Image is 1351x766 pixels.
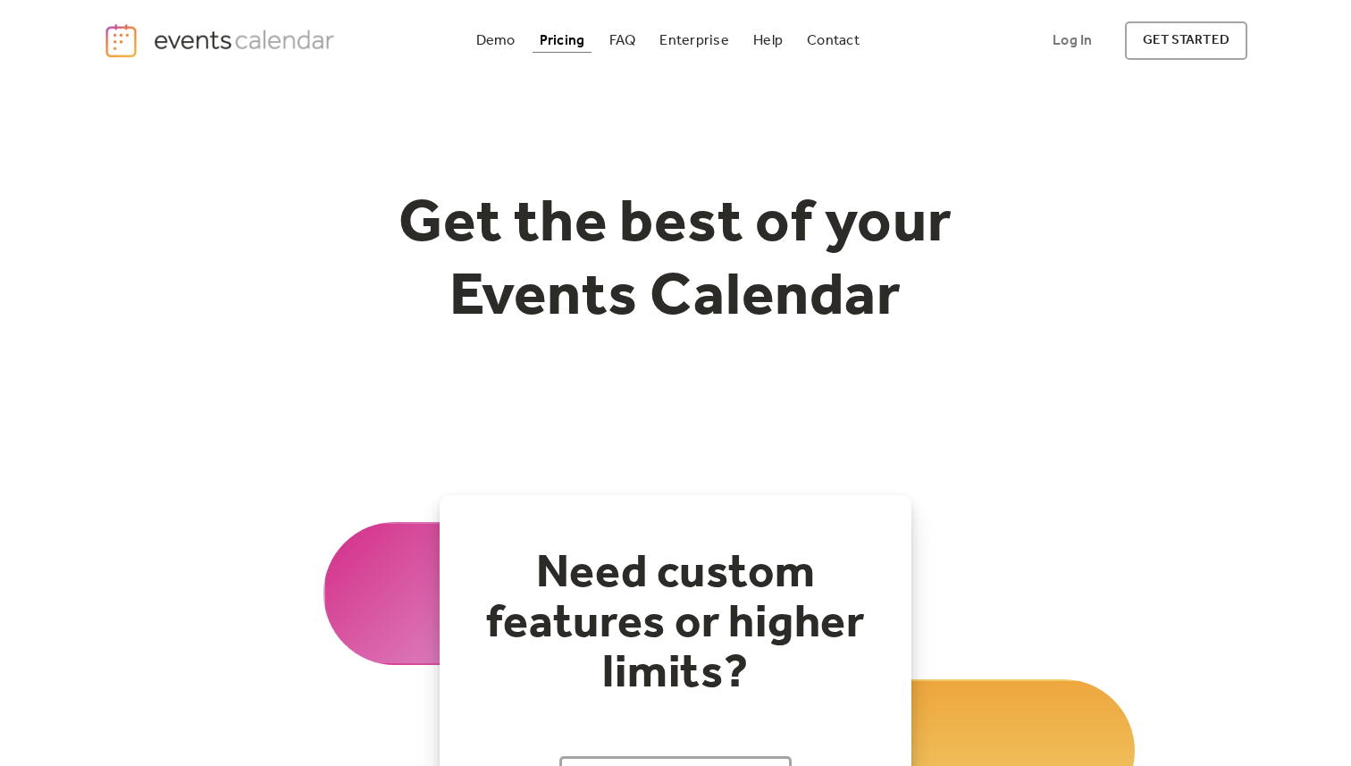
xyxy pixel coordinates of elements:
a: Pricing [533,29,592,53]
div: Contact [807,36,860,46]
div: Help [753,36,783,46]
a: Contact [800,29,867,53]
a: get started [1125,21,1247,60]
a: Enterprise [652,29,735,53]
div: FAQ [609,36,636,46]
div: Enterprise [659,36,728,46]
div: Demo [476,36,516,46]
h2: Need custom features or higher limits? [475,549,876,699]
a: Log In [1035,21,1110,60]
a: Help [746,29,790,53]
a: Demo [469,29,523,53]
div: Pricing [540,36,585,46]
h1: Get the best of your Events Calendar [332,189,1019,334]
a: FAQ [602,29,643,53]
